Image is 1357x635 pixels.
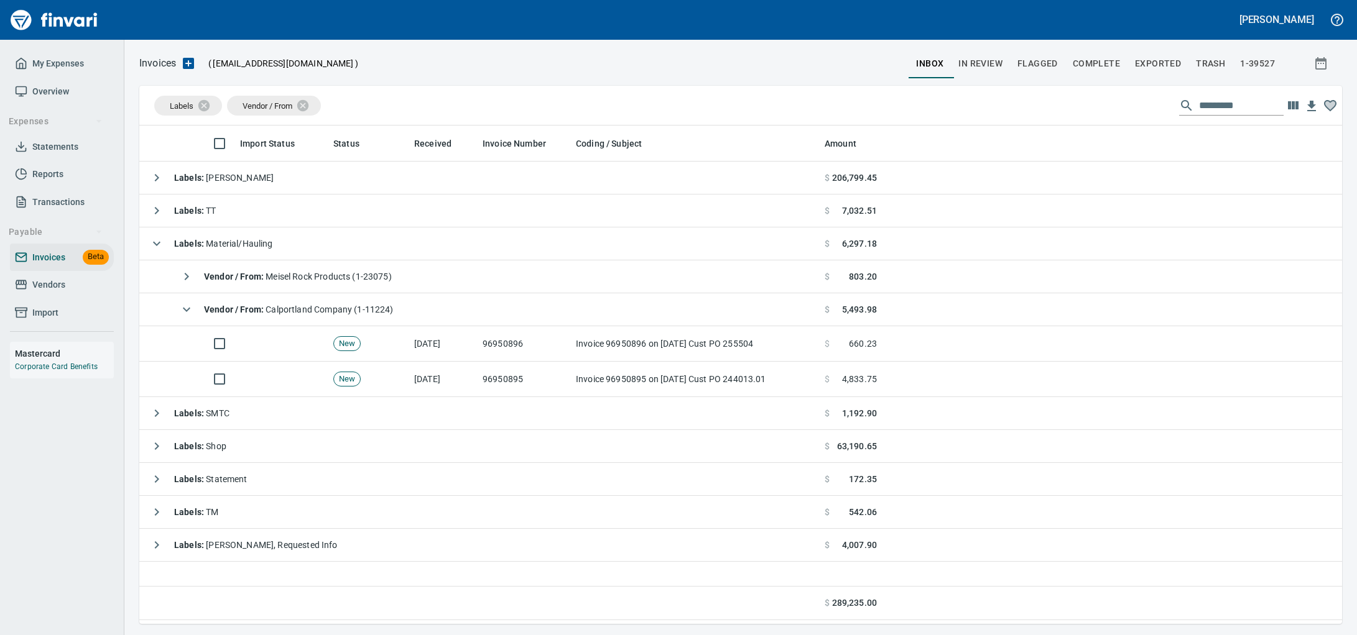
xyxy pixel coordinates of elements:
h5: [PERSON_NAME] [1239,13,1314,26]
span: 803.20 [849,270,877,283]
p: ( ) [201,57,358,70]
span: Reports [32,167,63,182]
span: In Review [958,56,1003,71]
span: 172.35 [849,473,877,485]
span: Flagged [1017,56,1058,71]
td: Invoice 96950896 on [DATE] Cust PO 255504 [571,326,820,362]
strong: Labels : [174,540,206,550]
strong: Vendor / From : [204,304,266,314]
span: Statements [32,139,78,155]
span: 660.23 [849,337,877,350]
button: Choose columns to display [1284,96,1302,115]
span: trash [1196,56,1225,71]
span: Vendors [32,277,65,293]
span: Statement [174,474,248,484]
span: Complete [1073,56,1120,71]
span: 542.06 [849,506,877,518]
span: $ [825,539,830,551]
a: My Expenses [10,50,114,78]
span: Transactions [32,194,85,210]
span: $ [825,270,830,283]
span: $ [825,237,830,250]
span: Received [414,136,452,151]
span: Import [32,305,58,321]
span: New [334,338,360,350]
p: Invoices [139,56,176,71]
td: 96950896 [478,326,571,362]
span: TM [174,507,219,517]
span: Amount [825,136,856,151]
span: My Expenses [32,56,84,71]
span: Invoices [32,250,65,265]
td: 96950895 [478,362,571,397]
span: Coding / Subject [576,136,642,151]
a: Reports [10,160,114,188]
span: [PERSON_NAME], Requested Info [174,540,338,550]
a: Transactions [10,188,114,216]
strong: Labels : [174,173,206,183]
span: Overview [32,84,69,99]
span: Received [414,136,468,151]
span: inbox [916,56,943,71]
span: New [334,373,360,385]
button: Show invoices within a particular date range [1302,52,1342,75]
span: Expenses [9,114,103,129]
a: Statements [10,133,114,161]
button: [PERSON_NAME] [1236,10,1317,29]
span: $ [825,337,830,350]
span: 5,493.98 [842,303,877,316]
span: Invoice Number [483,136,546,151]
span: Status [333,136,359,151]
span: 6,297.18 [842,237,877,250]
span: $ [825,303,830,316]
button: Download table [1302,97,1321,116]
button: Expenses [4,110,108,133]
span: Exported [1135,56,1181,71]
strong: Labels : [174,441,206,451]
span: $ [825,596,830,610]
strong: Labels : [174,206,206,216]
td: Invoice 96950895 on [DATE] Cust PO 244013.01 [571,362,820,397]
strong: Vendor / From : [204,272,266,281]
span: $ [825,204,830,217]
span: 4,007.90 [842,539,877,551]
a: Vendors [10,271,114,299]
span: Import Status [240,136,295,151]
span: Beta [83,250,109,264]
strong: Labels : [174,507,206,517]
span: SMTC [174,408,229,418]
button: Column choices favorited. Click to reset to default [1321,96,1340,115]
td: [DATE] [409,326,478,362]
img: Finvari [7,5,101,35]
span: Import Status [240,136,311,151]
span: Calportland Company (1-11224) [204,304,394,314]
strong: Labels : [174,239,206,249]
a: Import [10,299,114,327]
span: 1,192.90 [842,407,877,419]
button: Payable [4,221,108,244]
span: Shop [174,441,226,451]
span: Status [333,136,376,151]
button: Upload an Invoice [176,56,201,71]
span: $ [825,373,830,385]
div: Labels [154,96,222,116]
a: Overview [10,78,114,106]
span: 7,032.51 [842,204,877,217]
td: [DATE] [409,362,478,397]
span: 206,799.45 [832,171,878,184]
span: Coding / Subject [576,136,658,151]
span: Vendor / From [243,101,292,111]
strong: Labels : [174,474,206,484]
span: [PERSON_NAME] [174,173,274,183]
span: Amount [825,136,873,151]
span: $ [825,407,830,419]
span: Labels [170,101,193,111]
span: 4,833.75 [842,373,877,385]
strong: Labels : [174,408,206,418]
span: [EMAIL_ADDRESS][DOMAIN_NAME] [211,57,354,70]
span: $ [825,473,830,485]
nav: breadcrumb [139,56,176,71]
span: $ [825,440,830,452]
span: $ [825,171,830,184]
